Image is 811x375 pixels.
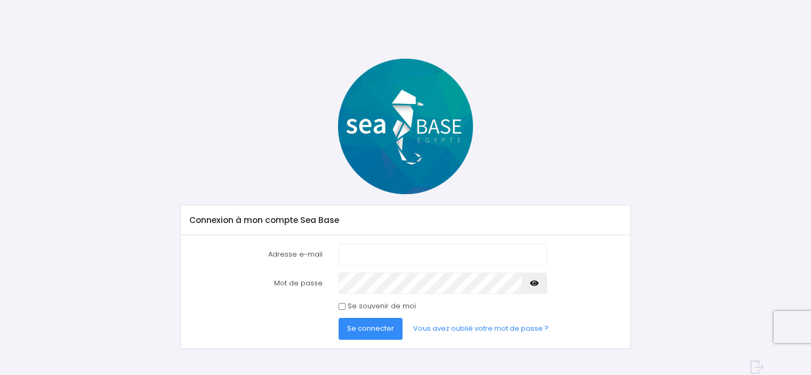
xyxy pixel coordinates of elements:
label: Mot de passe [181,273,331,294]
label: Adresse e-mail [181,244,331,265]
button: Se connecter [339,318,403,339]
div: Connexion à mon compte Sea Base [181,205,630,235]
a: Vous avez oublié votre mot de passe ? [405,318,557,339]
span: Se connecter [347,323,394,333]
label: Se souvenir de moi [348,301,416,312]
